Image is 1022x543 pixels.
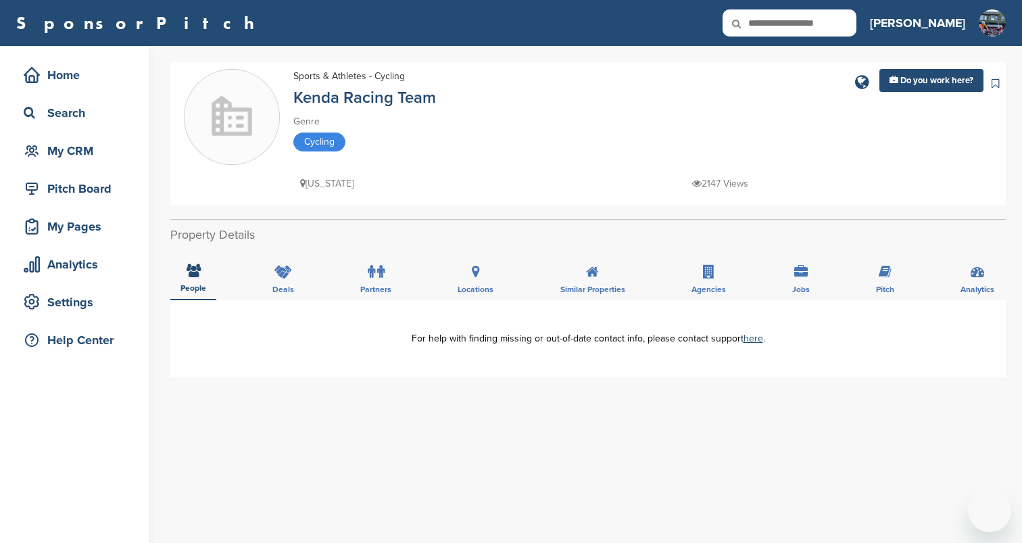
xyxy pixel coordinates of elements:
div: For help with finding missing or out-of-date contact info, please contact support . [191,334,985,344]
iframe: Button to launch messaging window [968,489,1011,532]
span: Cycling [293,133,345,151]
div: Genre [293,114,766,129]
div: Analytics [20,252,135,277]
div: My CRM [20,139,135,163]
a: My Pages [14,211,135,242]
span: Do you work here? [900,75,973,86]
a: My CRM [14,135,135,166]
a: SponsorPitch [16,14,263,32]
div: Home [20,63,135,87]
a: [PERSON_NAME] [870,8,965,38]
a: Pitch Board [14,173,135,204]
a: Settings [14,287,135,318]
a: Help Center [14,325,135,356]
span: Deals [272,285,294,293]
a: Search [14,97,135,128]
span: Similar Properties [560,285,625,293]
span: Jobs [792,285,810,293]
h2: Property Details [170,226,1006,244]
a: Kenda Racing Team [293,88,436,108]
p: 2147 Views [692,175,748,192]
a: Home [14,60,135,91]
div: Settings [20,290,135,314]
div: My Pages [20,214,135,239]
div: Pitch Board [20,176,135,201]
img: Sponsorpitch & Kenda Racing Team [185,70,279,165]
div: Help Center [20,328,135,352]
span: People [180,284,206,292]
span: Agencies [691,285,726,293]
h3: [PERSON_NAME] [870,14,965,32]
a: here [744,333,763,344]
span: Pitch [876,285,894,293]
div: Search [20,101,135,125]
span: Locations [458,285,493,293]
a: Do you work here? [879,69,983,92]
span: Analytics [960,285,994,293]
p: [US_STATE] [300,175,354,192]
span: Partners [360,285,391,293]
div: Sports & Athletes - Cycling [293,69,405,84]
a: Analytics [14,249,135,280]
